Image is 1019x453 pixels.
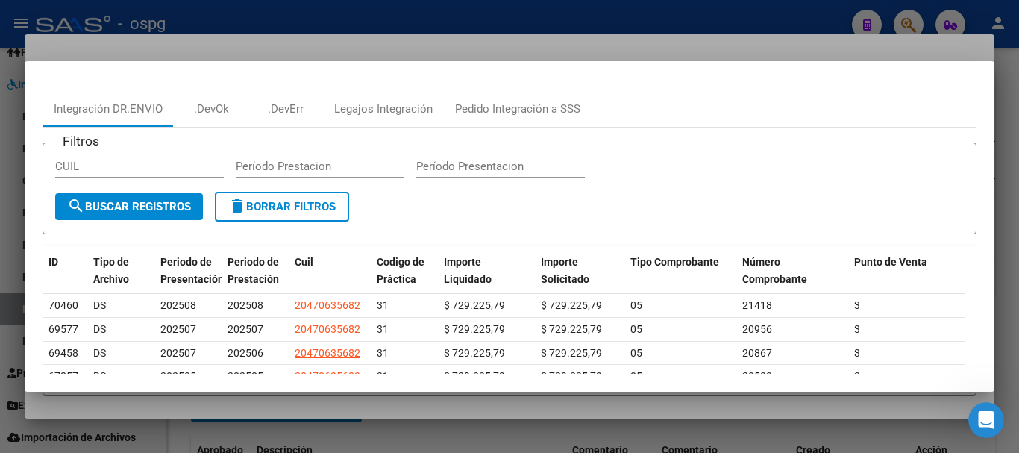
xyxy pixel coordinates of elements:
span: DS [93,323,106,335]
span: 69577 [48,323,78,335]
div: Legajos Integración [334,101,433,118]
span: 3 [854,323,860,335]
span: 31 [377,323,389,335]
span: 05 [630,347,642,359]
span: 05 [630,370,642,382]
span: 70460 [48,299,78,311]
span: ID [48,256,58,268]
span: $ 729.225,79 [444,347,505,359]
span: Codigo de Práctica [377,256,424,285]
span: $ 729.225,79 [444,370,505,382]
datatable-header-cell: Número Comprobante [736,246,848,312]
mat-icon: search [67,197,85,215]
datatable-header-cell: Tipo de Archivo [87,246,154,312]
span: Tipo Comprobante [630,256,719,268]
span: Importe Solicitado [541,256,589,285]
span: 31 [377,299,389,311]
span: 202505 [228,370,263,382]
datatable-header-cell: Punto de Venta [848,246,960,312]
div: Pedido Integración a SSS [455,101,580,118]
span: Importe Liquidado [444,256,492,285]
span: Periodo de Presentación [160,256,224,285]
span: 202505 [160,370,196,382]
span: $ 729.225,79 [444,299,505,311]
span: 20956 [742,323,772,335]
span: Borrar Filtros [228,200,336,213]
span: 202508 [160,299,196,311]
span: $ 729.225,79 [541,323,602,335]
span: 202508 [228,299,263,311]
span: 3 [854,370,860,382]
span: 202506 [228,347,263,359]
div: .DevOk [194,101,229,118]
span: 20500 [742,370,772,382]
datatable-header-cell: Periodo de Prestación [222,246,289,312]
span: 05 [630,299,642,311]
span: Cuil [295,256,313,268]
span: Tipo de Archivo [93,256,129,285]
span: 202507 [160,347,196,359]
span: 69458 [48,347,78,359]
span: 20470635682 [295,299,360,311]
span: DS [93,299,106,311]
span: 20470635682 [295,370,360,382]
span: 3 [854,347,860,359]
span: 67857 [48,370,78,382]
div: .DevErr [268,101,304,118]
span: 202507 [228,323,263,335]
span: $ 729.225,79 [541,370,602,382]
datatable-header-cell: Importe Liquidado [438,246,535,312]
datatable-header-cell: Cuil [289,246,371,312]
datatable-header-cell: Tipo Comprobante [624,246,736,312]
h3: Filtros [55,131,107,151]
span: Buscar Registros [67,200,191,213]
span: Número Comprobante [742,256,807,285]
div: Integración DR.ENVIO [54,101,163,118]
span: 3 [854,299,860,311]
datatable-header-cell: Importe Solicitado [535,246,624,312]
datatable-header-cell: ID [43,246,87,312]
datatable-header-cell: Codigo de Práctica [371,246,438,312]
span: 31 [377,347,389,359]
span: 21418 [742,299,772,311]
span: $ 729.225,79 [541,347,602,359]
span: $ 729.225,79 [444,323,505,335]
span: 20470635682 [295,347,360,359]
span: 31 [377,370,389,382]
span: 202507 [160,323,196,335]
mat-icon: delete [228,197,246,215]
button: Borrar Filtros [215,192,349,222]
span: 20867 [742,347,772,359]
span: 05 [630,323,642,335]
span: Periodo de Prestación [228,256,279,285]
iframe: Intercom live chat [968,402,1004,438]
datatable-header-cell: Periodo de Presentación [154,246,222,312]
span: DS [93,370,106,382]
span: DS [93,347,106,359]
span: $ 729.225,79 [541,299,602,311]
button: Buscar Registros [55,193,203,220]
span: Punto de Venta [854,256,927,268]
span: 20470635682 [295,323,360,335]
